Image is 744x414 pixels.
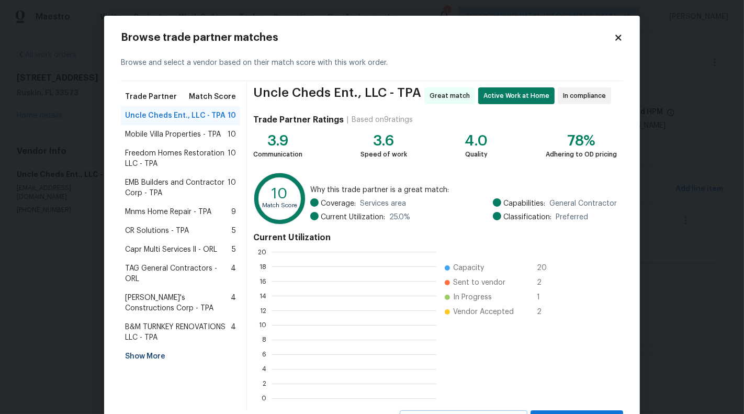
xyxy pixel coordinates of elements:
div: Browse and select a vendor based on their match score with this work order. [121,45,623,81]
span: 10 [228,110,236,121]
text: 2 [263,381,266,387]
text: 4 [262,366,266,373]
span: In Progress [453,292,492,303]
span: 2 [537,277,554,288]
span: Current Utilization: [321,212,385,222]
div: 78% [546,136,617,146]
div: Speed of work [360,149,407,160]
span: Services area [360,198,406,209]
span: Uncle Cheds Ent., LLC - TPA [253,87,421,104]
text: 16 [260,278,266,285]
span: 10 [228,129,236,140]
div: Communication [253,149,302,160]
span: Trade Partner [125,92,177,102]
span: General Contractor [549,198,617,209]
span: Active Work at Home [483,91,554,101]
text: 10 [272,187,288,202]
span: 5 [232,244,236,255]
text: 20 [258,249,266,255]
span: Preferred [556,212,588,222]
div: Based on 9 ratings [352,115,413,125]
span: 4 [231,293,236,314]
h4: Current Utilization [253,232,617,243]
h4: Trade Partner Ratings [253,115,344,125]
text: 8 [262,337,266,343]
span: In compliance [563,91,610,101]
span: 2 [537,307,554,317]
div: 3.9 [253,136,302,146]
span: 4 [231,263,236,284]
span: Mnms Home Repair - TPA [125,207,211,217]
span: Why this trade partner is a great match: [310,185,617,195]
text: 10 [259,322,266,329]
span: 10 [228,177,236,198]
span: TAG General Contractors - ORL [125,263,231,284]
span: Classification: [503,212,551,222]
span: 10 [228,148,236,169]
span: 9 [231,207,236,217]
text: Match Score [262,203,297,208]
span: Capabilities: [503,198,545,209]
span: 25.0 % [389,212,410,222]
div: Adhering to OD pricing [546,149,617,160]
span: Mobile Villa Properties - TPA [125,129,221,140]
span: Capr Multi Services ll - ORL [125,244,217,255]
div: 4.0 [465,136,488,146]
div: Show More [121,347,240,366]
div: 3.6 [360,136,407,146]
span: Freedom Homes Restoration LLC - TPA [125,148,228,169]
span: Capacity [453,263,484,273]
span: CR Solutions - TPA [125,226,189,236]
span: [PERSON_NAME]'s Constructions Corp - TPA [125,293,231,314]
div: | [344,115,352,125]
span: EMB Builders and Contractor Corp - TPA [125,177,228,198]
text: 18 [260,264,266,270]
span: 1 [537,292,554,303]
span: Match Score [189,92,236,102]
text: 12 [260,308,266,314]
text: 0 [262,396,266,402]
span: Coverage: [321,198,356,209]
span: B&M TURNKEY RENOVATIONS LLC - TPA [125,322,231,343]
h2: Browse trade partner matches [121,32,614,43]
text: 6 [262,352,266,358]
span: Uncle Cheds Ent., LLC - TPA [125,110,226,121]
span: Vendor Accepted [453,307,514,317]
span: 20 [537,263,554,273]
span: 4 [231,322,236,343]
text: 14 [260,293,266,299]
div: Quality [465,149,488,160]
span: Sent to vendor [453,277,505,288]
span: Great match [430,91,474,101]
span: 5 [232,226,236,236]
